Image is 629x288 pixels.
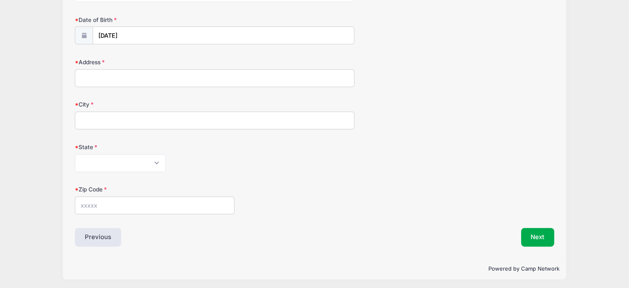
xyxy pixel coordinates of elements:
button: Next [521,228,555,247]
label: Date of Birth [75,16,234,24]
input: xxxxx [75,196,234,214]
input: mm/dd/yyyy [93,27,354,44]
label: Address [75,58,234,66]
button: Previous [75,228,121,247]
label: State [75,143,234,151]
label: City [75,100,234,109]
label: Zip Code [75,185,234,194]
p: Powered by Camp Network [69,265,560,273]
